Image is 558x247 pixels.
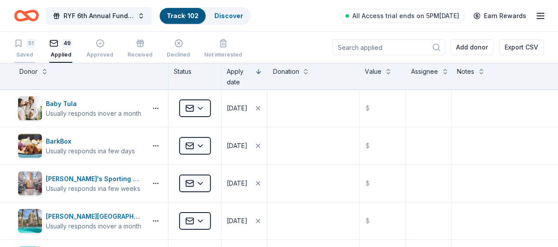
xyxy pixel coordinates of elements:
[46,109,141,118] div: Usually responds in over a month
[457,66,474,77] div: Notes
[127,35,153,63] button: Received
[18,209,143,233] button: Image for Harrah's Resort[PERSON_NAME][GEOGRAPHIC_DATA]Usually responds inover a month
[18,96,42,120] img: Image for Baby Tula
[169,63,221,89] div: Status
[46,136,135,147] div: BarkBox
[352,11,459,21] span: All Access trial ends on 5PM[DATE]
[204,35,242,63] button: Not interested
[411,66,438,77] div: Assignee
[86,51,113,58] div: Approved
[46,147,135,156] div: Usually responds in a few days
[221,165,267,202] button: [DATE]
[227,141,247,151] div: [DATE]
[340,9,464,23] a: All Access trial ends on 5PM[DATE]
[227,216,247,226] div: [DATE]
[49,51,72,58] div: Applied
[14,51,35,58] div: Saved
[214,12,243,19] a: Discover
[332,39,445,55] input: Search applied
[86,35,113,63] button: Approved
[227,103,247,114] div: [DATE]
[18,133,143,158] button: Image for BarkBoxBarkBoxUsually responds ina few days
[26,39,35,48] div: 51
[127,51,153,58] div: Received
[64,11,134,21] span: RYF 6th Annual Fundraiser Gala - Lights, Camera, Auction!
[450,39,494,55] button: Add donor
[49,35,72,63] button: 49Applied
[18,134,42,158] img: Image for BarkBox
[14,35,35,63] button: 51Saved
[227,178,247,189] div: [DATE]
[167,12,198,19] a: Track· 102
[18,171,42,195] img: Image for Dick's Sporting Goods
[18,171,143,196] button: Image for Dick's Sporting Goods[PERSON_NAME]'s Sporting GoodsUsually responds ina few weeks
[18,96,143,121] button: Image for Baby TulaBaby TulaUsually responds inover a month
[167,51,190,58] div: Declined
[221,202,267,239] button: [DATE]
[499,39,544,55] button: Export CSV
[221,90,267,127] button: [DATE]
[273,66,299,77] div: Donation
[46,99,141,109] div: Baby Tula
[221,127,267,164] button: [DATE]
[468,8,532,24] a: Earn Rewards
[46,184,143,193] div: Usually responds in a few weeks
[19,66,37,77] div: Donor
[365,66,381,77] div: Value
[46,7,152,25] button: RYF 6th Annual Fundraiser Gala - Lights, Camera, Auction!
[204,51,242,58] div: Not interested
[46,174,143,184] div: [PERSON_NAME]'s Sporting Goods
[159,7,251,25] button: Track· 102Discover
[167,35,190,63] button: Declined
[18,209,42,233] img: Image for Harrah's Resort
[46,211,143,222] div: [PERSON_NAME][GEOGRAPHIC_DATA]
[46,222,143,231] div: Usually responds in over a month
[14,5,39,26] a: Home
[62,39,72,48] div: 49
[227,66,251,87] div: Apply date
